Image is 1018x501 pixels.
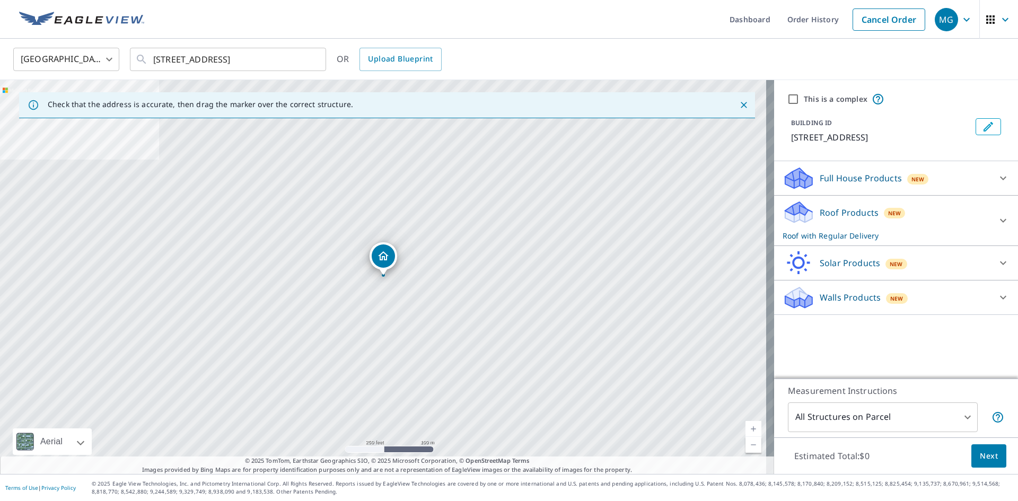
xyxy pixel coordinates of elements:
p: Measurement Instructions [788,384,1004,397]
div: Aerial [13,428,92,455]
a: Current Level 17, Zoom Out [745,437,761,453]
div: Solar ProductsNew [783,250,1010,276]
button: Edit building 1 [976,118,1001,135]
p: Check that the address is accurate, then drag the marker over the correct structure. [48,100,353,109]
label: This is a complex [804,94,867,104]
span: Next [980,450,998,463]
button: Close [737,98,751,112]
a: Cancel Order [853,8,925,31]
p: Estimated Total: $0 [786,444,878,468]
a: Upload Blueprint [359,48,441,71]
span: New [890,260,903,268]
a: Terms [512,456,530,464]
div: Dropped pin, building 1, Residential property, 16664 86th St N Loxahatchee, FL 33470 [370,242,397,275]
span: New [911,175,925,183]
p: [STREET_ADDRESS] [791,131,971,144]
div: OR [337,48,442,71]
span: New [888,209,901,217]
p: Walls Products [820,291,881,304]
img: EV Logo [19,12,144,28]
div: Full House ProductsNew [783,165,1010,191]
div: MG [935,8,958,31]
span: New [890,294,903,303]
a: Terms of Use [5,484,38,491]
a: Current Level 17, Zoom In [745,421,761,437]
a: OpenStreetMap [466,456,510,464]
div: Roof ProductsNewRoof with Regular Delivery [783,200,1010,241]
p: Roof Products [820,206,879,219]
div: All Structures on Parcel [788,402,978,432]
p: Solar Products [820,257,880,269]
p: | [5,485,76,491]
span: © 2025 TomTom, Earthstar Geographics SIO, © 2025 Microsoft Corporation, © [245,456,530,465]
p: Full House Products [820,172,902,184]
span: Upload Blueprint [368,52,433,66]
a: Privacy Policy [41,484,76,491]
div: Aerial [37,428,66,455]
button: Next [971,444,1006,468]
input: Search by address or latitude-longitude [153,45,304,74]
p: © 2025 Eagle View Technologies, Inc. and Pictometry International Corp. All Rights Reserved. Repo... [92,480,1013,496]
div: [GEOGRAPHIC_DATA] [13,45,119,74]
span: Your report will include each building or structure inside the parcel boundary. In some cases, du... [991,411,1004,424]
p: Roof with Regular Delivery [783,230,990,241]
p: BUILDING ID [791,118,832,127]
div: Walls ProductsNew [783,285,1010,310]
